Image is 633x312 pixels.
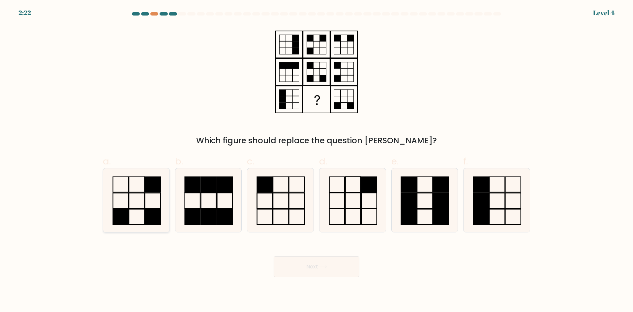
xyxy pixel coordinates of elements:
[463,155,468,168] span: f.
[391,155,399,168] span: e.
[103,155,111,168] span: a.
[107,135,526,147] div: Which figure should replace the question [PERSON_NAME]?
[175,155,183,168] span: b.
[247,155,254,168] span: c.
[593,8,615,18] div: Level 4
[319,155,327,168] span: d.
[18,8,31,18] div: 2:22
[274,256,359,277] button: Next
